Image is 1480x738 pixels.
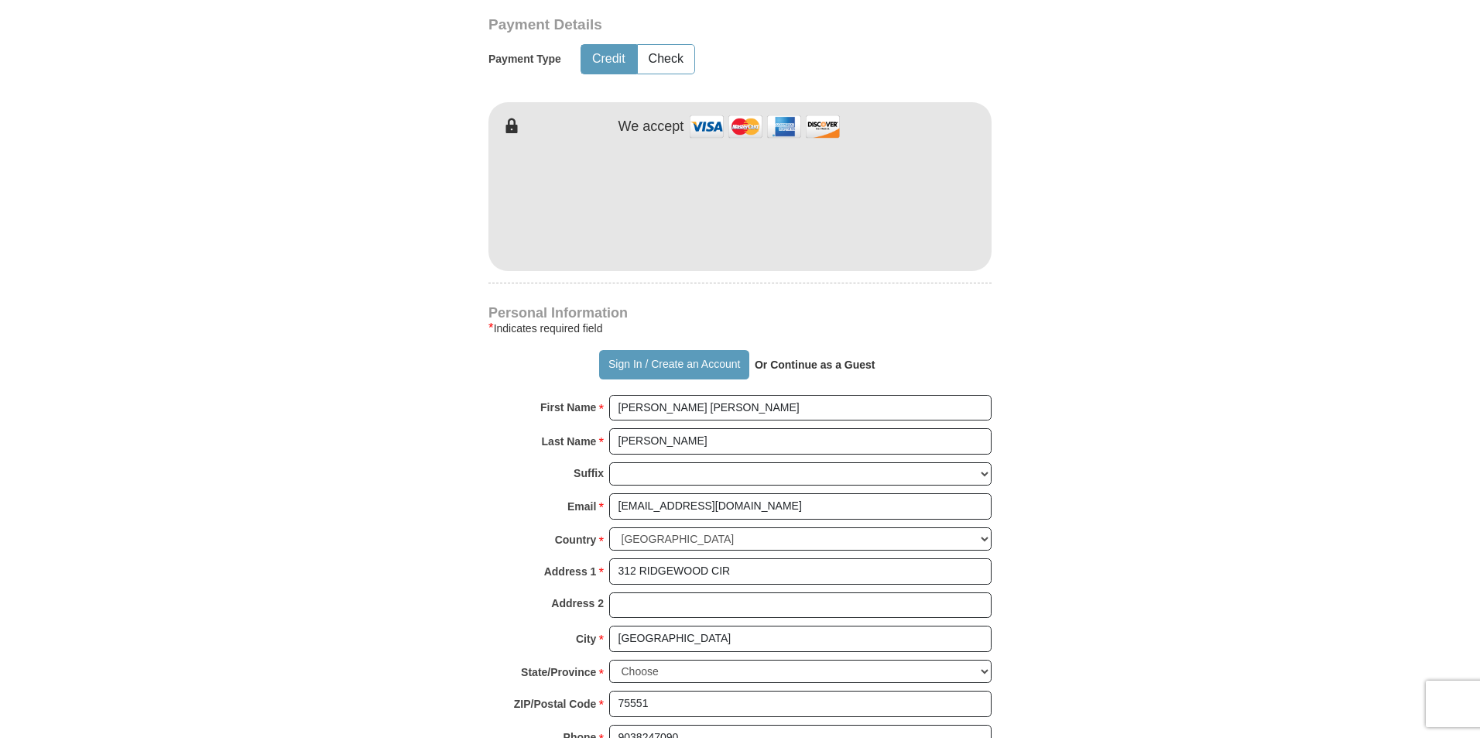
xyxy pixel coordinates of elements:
strong: Country [555,529,597,551]
strong: Address 2 [551,592,604,614]
strong: First Name [540,396,596,418]
strong: Email [567,496,596,517]
strong: State/Province [521,661,596,683]
button: Check [638,45,694,74]
strong: City [576,628,596,650]
img: credit cards accepted [687,110,842,143]
button: Sign In / Create an Account [599,350,749,379]
button: Credit [581,45,636,74]
h4: We accept [618,118,684,136]
div: Indicates required field [488,319,992,338]
strong: Last Name [542,431,597,452]
h4: Personal Information [488,307,992,319]
h3: Payment Details [488,16,883,34]
strong: Or Continue as a Guest [755,359,875,371]
strong: Suffix [574,462,604,484]
h5: Payment Type [488,53,561,66]
strong: Address 1 [544,561,597,582]
strong: ZIP/Postal Code [514,693,597,715]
